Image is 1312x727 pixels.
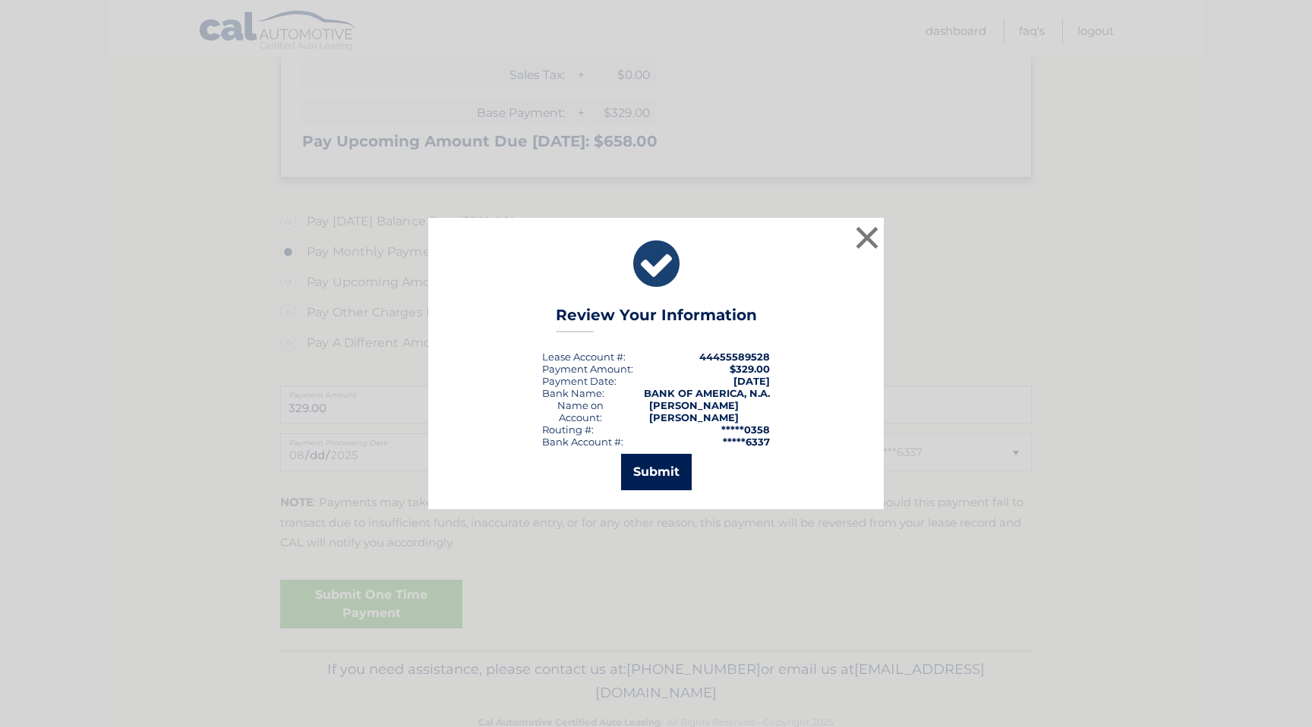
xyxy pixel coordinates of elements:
[542,399,619,423] div: Name on Account:
[542,375,614,387] span: Payment Date
[542,363,633,375] div: Payment Amount:
[621,454,692,490] button: Submit
[542,351,626,363] div: Lease Account #:
[733,375,770,387] span: [DATE]
[699,351,770,363] strong: 44455589528
[542,436,623,448] div: Bank Account #:
[649,399,739,423] strong: [PERSON_NAME] [PERSON_NAME]
[556,306,757,332] h3: Review Your Information
[542,375,617,387] div: :
[730,363,770,375] span: $329.00
[644,387,770,399] strong: BANK OF AMERICA, N.A.
[542,387,604,399] div: Bank Name:
[852,222,882,253] button: ×
[542,423,594,436] div: Routing #:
